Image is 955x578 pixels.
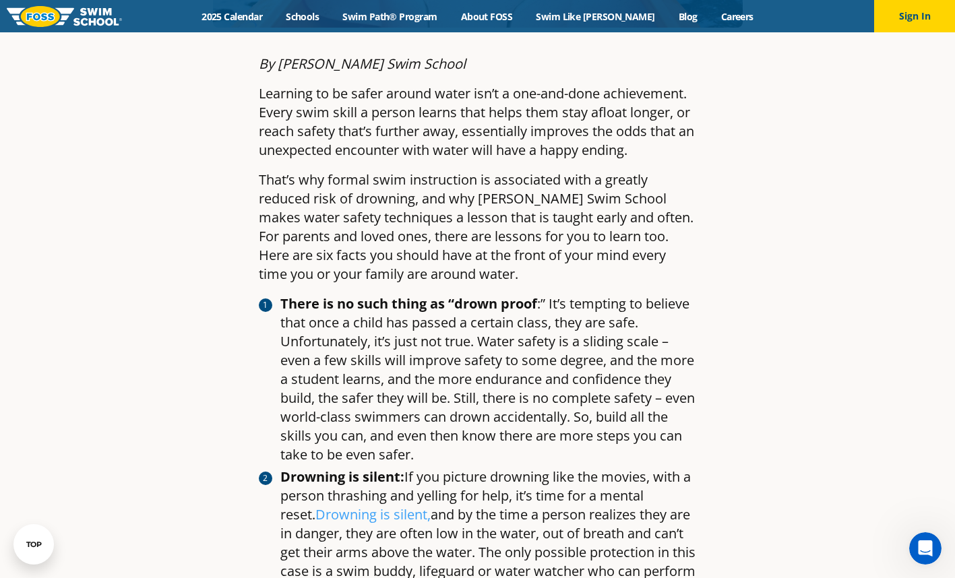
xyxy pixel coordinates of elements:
[259,170,697,284] p: That’s why formal swim instruction is associated with a greatly reduced risk of drowning, and why...
[524,10,667,23] a: Swim Like [PERSON_NAME]
[709,10,765,23] a: Careers
[259,84,697,160] p: Learning to be safer around water isn’t a one-and-done achievement. Every swim skill a person lea...
[280,468,404,486] strong: Drowning is silent:
[280,294,537,313] strong: There is no such thing as “drown proof
[259,55,466,73] em: By [PERSON_NAME] Swim School
[26,540,42,549] div: TOP
[7,6,122,27] img: FOSS Swim School Logo
[667,10,709,23] a: Blog
[280,294,697,464] li: :” It’s tempting to believe that once a child has passed a certain class, they are safe. Unfortun...
[909,532,942,565] iframe: Intercom live chat
[190,10,274,23] a: 2025 Calendar
[315,505,431,523] a: Drowning is silent,
[449,10,524,23] a: About FOSS
[274,10,331,23] a: Schools
[331,10,449,23] a: Swim Path® Program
